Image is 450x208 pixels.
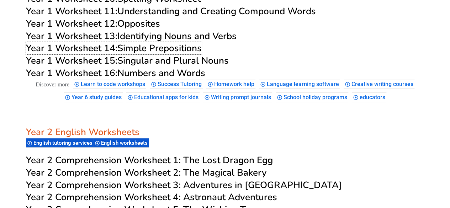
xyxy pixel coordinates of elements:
[26,179,342,191] a: Year 2 Comprehension Worksheet 3: Adventures in [GEOGRAPHIC_DATA]
[360,94,387,101] span: educators
[94,138,149,148] div: English worksheets
[183,166,267,179] span: The Magical Bakery
[26,154,181,166] span: Year 2 Comprehension Worksheet 1:
[211,94,273,101] span: Writing prompt journals
[352,92,386,102] div: educators
[26,67,205,79] a: Year 1 Worksheet 16:Numbers and Words
[26,191,181,203] span: Year 2 Comprehension Worksheet 4:
[284,94,349,101] span: School holiday programs
[26,191,277,203] a: Year 2 Comprehension Worksheet 4: Astronaut Adventures
[203,92,272,102] div: Writing prompt journals
[344,79,414,89] div: Creative writing courses
[26,102,424,138] h3: Year 2 English Worksheets
[33,140,95,146] span: English tutoring services
[26,166,181,179] span: Year 2 Comprehension Worksheet 2:
[26,17,117,30] span: Year 1 Worksheet 12:
[36,80,69,90] div: These are topics related to the article that might interest you
[259,79,340,89] div: Language learning software
[26,42,117,54] span: Year 1 Worksheet 14:
[64,92,123,102] div: Year 6 study guides
[126,92,200,102] div: Educational apps for kids
[26,54,117,67] span: Year 1 Worksheet 15:
[73,79,146,89] div: Learn to code workshops
[26,5,117,17] span: Year 1 Worksheet 11:
[26,30,117,42] span: Year 1 Worksheet 13:
[150,79,203,89] div: Success Tutoring
[183,191,277,203] span: Astronaut Adventures
[81,81,147,87] span: Learn to code workshops
[26,179,181,191] span: Year 2 Comprehension Worksheet 3:
[351,81,415,87] span: Creative writing courses
[26,54,229,67] a: Year 1 Worksheet 15:Singular and Plural Nouns
[134,94,201,101] span: Educational apps for kids
[26,154,273,166] a: Year 2 Comprehension Worksheet 1: The Lost Dragon Egg
[206,79,255,89] div: Homework help
[26,166,267,179] a: Year 2 Comprehension Worksheet 2: The Magical Bakery
[214,81,256,87] span: Homework help
[158,81,204,87] span: Success Tutoring
[183,179,342,191] span: Adventures in [GEOGRAPHIC_DATA]
[26,30,237,42] a: Year 1 Worksheet 13:Identifying Nouns and Verbs
[26,42,202,54] a: Year 1 Worksheet 14:Simple Prepositions
[26,5,316,17] a: Year 1 Worksheet 11:Understanding and Creating Compound Words
[26,17,160,30] a: Year 1 Worksheet 12:Opposites
[332,128,450,208] iframe: Chat Widget
[183,154,273,166] span: The Lost Dragon Egg
[26,138,94,148] div: English tutoring services
[26,67,117,79] span: Year 1 Worksheet 16:
[101,140,150,146] span: English worksheets
[72,94,124,101] span: Year 6 study guides
[276,92,348,102] div: School holiday programs
[267,81,341,87] span: Language learning software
